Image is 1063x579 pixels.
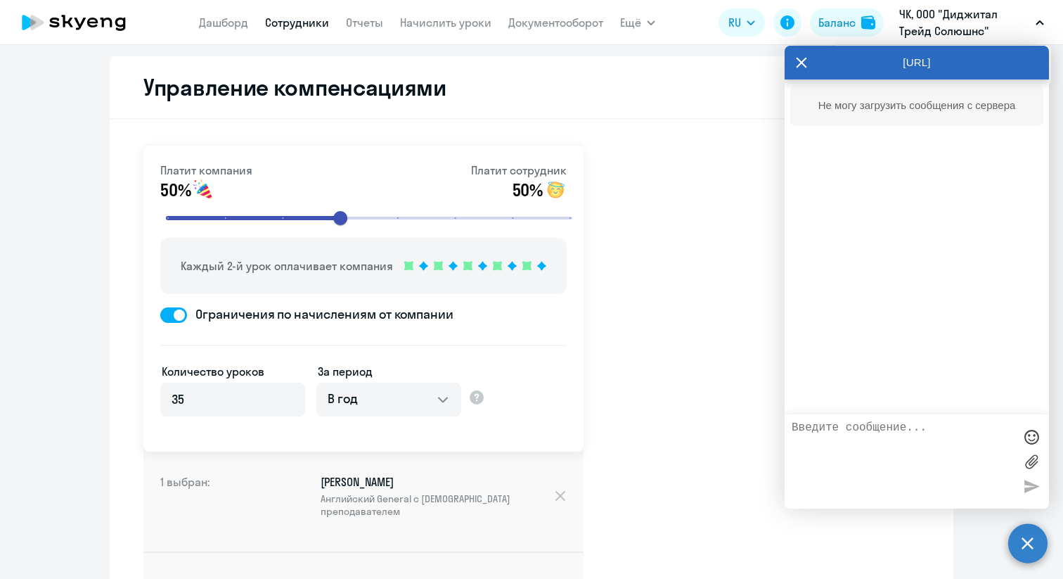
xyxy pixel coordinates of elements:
[127,73,446,101] h2: Управление компенсациями
[162,363,264,380] label: Количество уроков
[620,8,655,37] button: Ещё
[187,305,453,324] span: Ограничения по начислениям от компании
[160,162,252,179] p: Платит компания
[160,474,273,529] h4: 1 выбран:
[181,257,393,274] p: Каждый 2-й урок оплачивает компания
[265,15,329,30] a: Сотрудники
[318,363,373,380] label: За период
[804,99,1029,112] div: Не могу загрузить сообщения с сервера
[199,15,248,30] a: Дашборд
[513,179,543,201] span: 50%
[810,8,884,37] button: Балансbalance
[861,15,875,30] img: balance
[508,15,603,30] a: Документооборот
[160,179,191,201] span: 50%
[818,14,856,31] div: Баланс
[471,162,567,179] p: Платит сотрудник
[544,179,567,201] img: smile
[400,15,491,30] a: Начислить уроки
[728,14,741,31] span: RU
[719,8,765,37] button: RU
[346,15,383,30] a: Отчеты
[899,6,1030,39] p: ЧК, ООО "Диджитал Трейд Солюшнс"
[321,474,553,518] p: [PERSON_NAME]
[192,179,214,201] img: smile
[1021,451,1042,472] label: Лимит 10 файлов
[892,6,1051,39] button: ЧК, ООО "Диджитал Трейд Солюшнс"
[321,492,553,518] span: Английский General с [DEMOGRAPHIC_DATA] преподавателем
[620,14,641,31] span: Ещё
